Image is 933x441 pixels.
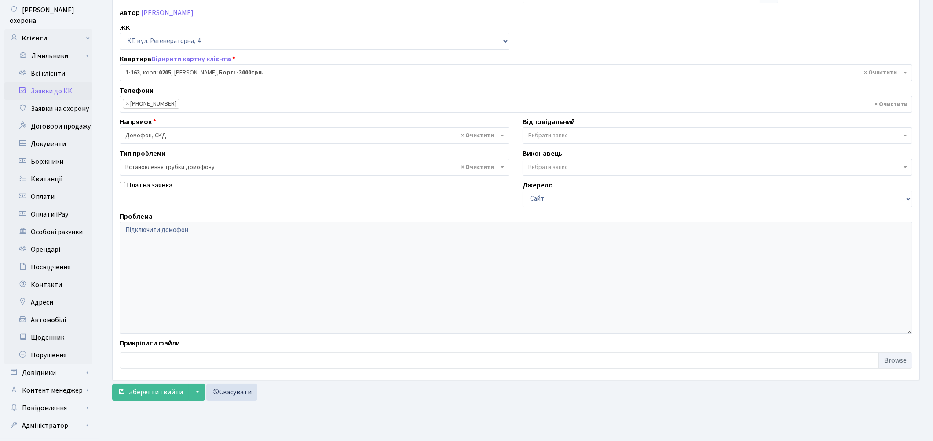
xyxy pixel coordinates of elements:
label: Квартира [120,54,235,64]
a: Оплати [4,188,92,206]
span: × [126,99,129,108]
a: Адміністратор [4,417,92,434]
a: Автомобілі [4,311,92,329]
a: Скасувати [206,384,257,401]
span: Встановлення трубки домофону [120,159,509,176]
label: Проблема [120,211,153,222]
a: Договори продажу [4,118,92,135]
b: 1-163 [125,68,140,77]
span: Видалити всі елементи [461,163,494,172]
a: Документи [4,135,92,153]
a: Всі клієнти [4,65,92,82]
a: Повідомлення [4,399,92,417]
a: Заявки на охорону [4,100,92,118]
a: Боржники [4,153,92,170]
span: Видалити всі елементи [461,131,494,140]
a: Щоденник [4,329,92,346]
a: Особові рахунки [4,223,92,241]
label: Автор [120,7,140,18]
label: Напрямок [120,117,156,127]
button: Зберегти і вийти [112,384,189,401]
b: 0205 [159,68,171,77]
a: Клієнти [4,29,92,47]
span: <b>1-163</b>, корп.: <b>0205</b>, Бобко Олена Михайлівна, <b>Борг: -3000грн.</b> [120,64,912,81]
span: Зберегти і вийти [129,387,183,397]
a: Лічильники [10,47,92,65]
span: Видалити всі елементи [874,100,907,109]
a: Відкрити картку клієнта [151,54,231,64]
textarea: Підключити домофон [120,222,912,334]
label: Прикріпити файли [120,338,180,349]
label: Платна заявка [127,180,172,191]
label: Виконавець [523,148,562,159]
a: Контент менеджер [4,382,92,399]
li: 073-007-87-97 [123,99,179,109]
a: Квитанції [4,170,92,188]
a: Адреси [4,294,92,311]
label: Відповідальний [523,117,575,127]
a: Контакти [4,276,92,294]
span: Встановлення трубки домофону [125,163,498,172]
span: Домофон, СКД [125,131,498,140]
span: <b>1-163</b>, корп.: <b>0205</b>, Бобко Олена Михайлівна, <b>Борг: -3000грн.</b> [125,68,901,77]
a: Порушення [4,346,92,364]
label: Джерело [523,180,553,191]
label: Телефони [120,85,154,96]
a: Орендарі [4,241,92,258]
label: Тип проблеми [120,148,165,159]
a: [PERSON_NAME] охорона [4,1,92,29]
b: Борг: -3000грн. [219,68,263,77]
a: Оплати iPay [4,206,92,223]
span: Вибрати запис [528,131,568,140]
a: Заявки до КК [4,82,92,100]
a: Довідники [4,364,92,382]
span: Домофон, СКД [120,127,509,144]
span: Видалити всі елементи [864,68,897,77]
a: Посвідчення [4,258,92,276]
span: Вибрати запис [528,163,568,172]
a: [PERSON_NAME] [141,8,194,18]
label: ЖК [120,22,130,33]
